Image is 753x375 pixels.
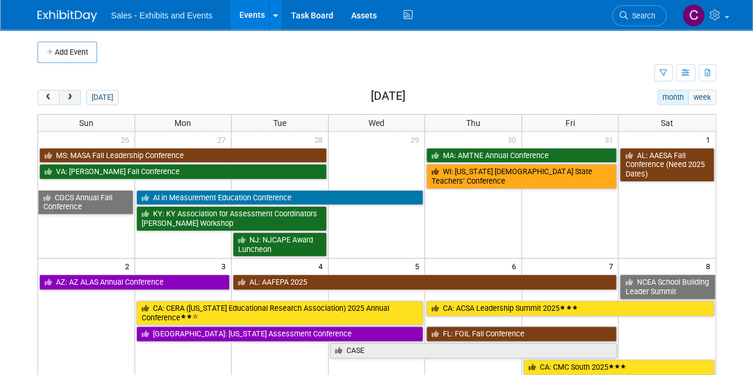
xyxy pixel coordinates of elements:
[38,190,133,215] a: CGCS Annual Fall Conference
[620,148,714,182] a: AL: AAESA Fall Conference (Need 2025 Dates)
[216,132,231,147] span: 27
[86,90,118,105] button: [DATE]
[233,275,617,290] a: AL: AAFEPA 2025
[511,259,521,273] span: 6
[39,164,327,179] a: VA: [PERSON_NAME] Fall Conference
[682,4,705,27] img: Christine Lurz
[233,232,327,257] a: NJ: NJCAPE Award Luncheon
[688,90,715,105] button: week
[120,132,135,147] span: 26
[370,90,405,103] h2: [DATE]
[220,259,231,273] span: 3
[79,118,93,128] span: Sun
[38,10,97,22] img: ExhibitDay
[39,275,230,290] a: AZ: AZ ALAS Annual Conference
[136,190,424,206] a: AI in Measurement Education Conference
[174,118,191,128] span: Mon
[507,132,521,147] span: 30
[426,164,617,188] a: WI: [US_STATE] [DEMOGRAPHIC_DATA] State Teachers’ Conference
[313,132,328,147] span: 28
[426,301,714,316] a: CA: ACSA Leadership Summit 2025
[705,259,715,273] span: 8
[414,259,424,273] span: 5
[426,148,617,163] a: MA: AMTNE Annual Conference
[38,42,97,63] button: Add Event
[657,90,689,105] button: month
[136,326,424,342] a: [GEOGRAPHIC_DATA]: [US_STATE] Assessment Conference
[426,326,617,342] a: FL: FOIL Fall Conference
[603,132,618,147] span: 31
[38,90,60,105] button: prev
[523,360,714,375] a: CA: CMC South 2025
[620,275,715,299] a: NCEA School Building Leader Summit
[565,118,575,128] span: Fri
[705,132,715,147] span: 1
[136,301,424,325] a: CA: CERA ([US_STATE] Educational Research Association) 2025 Annual Conference
[628,11,655,20] span: Search
[273,118,286,128] span: Tue
[136,206,327,231] a: KY: KY Association for Assessment Coordinators [PERSON_NAME] Workshop
[612,5,667,26] a: Search
[317,259,328,273] span: 4
[111,11,213,20] span: Sales - Exhibits and Events
[330,343,617,358] a: CASE
[661,118,673,128] span: Sat
[59,90,81,105] button: next
[368,118,385,128] span: Wed
[124,259,135,273] span: 2
[39,148,327,163] a: MS: MASA Fall Leadership Conference
[607,259,618,273] span: 7
[410,132,424,147] span: 29
[466,118,480,128] span: Thu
